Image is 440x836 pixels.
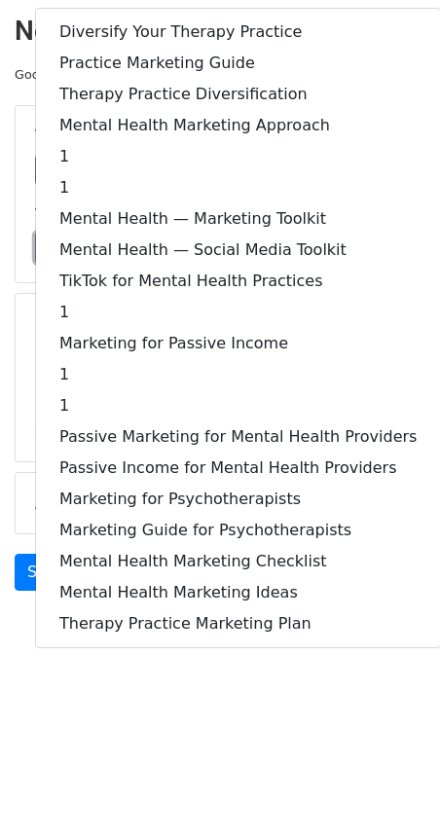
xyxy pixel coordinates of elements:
[15,554,79,591] a: Send
[36,484,440,515] a: Marketing for Psychotherapists
[36,546,440,577] a: Mental Health Marketing Checklist
[36,141,440,172] a: 1
[15,15,425,48] h2: New Campaign
[36,608,440,639] a: Therapy Practice Marketing Plan
[36,297,440,328] a: 1
[36,266,440,297] a: TikTok for Mental Health Practices
[36,515,440,546] a: Marketing Guide for Psychotherapists
[36,577,440,608] a: Mental Health Marketing Ideas
[36,48,440,79] a: Practice Marketing Guide
[36,421,440,453] a: Passive Marketing for Mental Health Providers
[36,79,440,110] a: Therapy Practice Diversification
[36,235,440,266] a: Mental Health — Social Media Toolkit
[36,359,440,390] a: 1
[36,328,440,359] a: Marketing for Passive Income
[36,172,440,203] a: 1
[15,67,284,82] small: Google Sheet:
[36,453,440,484] a: Passive Income for Mental Health Providers
[36,390,440,421] a: 1
[36,110,440,141] a: Mental Health Marketing Approach
[36,203,440,235] a: Mental Health — Marketing Toolkit
[36,17,440,48] a: Diversify Your Therapy Practice
[343,743,440,836] iframe: Chat Widget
